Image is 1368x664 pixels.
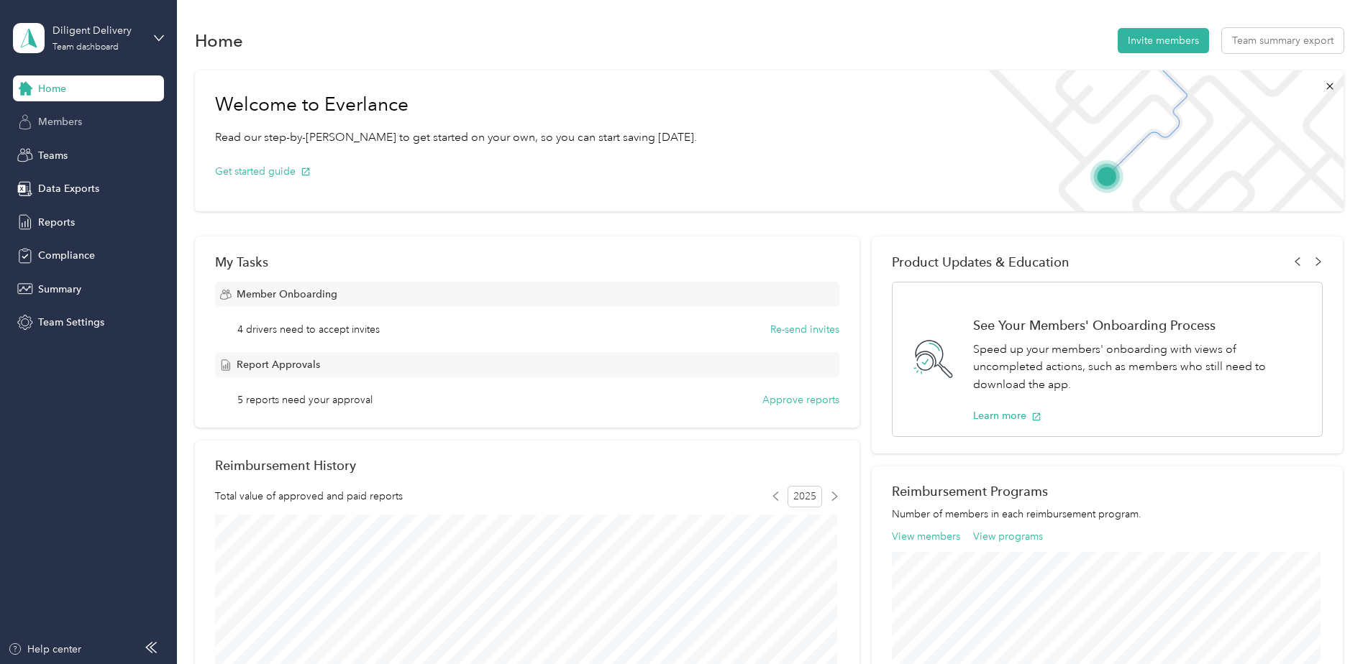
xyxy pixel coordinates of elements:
[892,529,960,544] button: View members
[973,408,1041,423] button: Learn more
[237,392,373,407] span: 5 reports need your approval
[53,23,142,38] div: Diligent Delivery
[215,164,311,179] button: Get started guide
[215,254,839,269] div: My Tasks
[38,81,66,96] span: Home
[770,322,839,337] button: Re-send invites
[892,507,1323,522] p: Number of members in each reimbursement program.
[237,357,320,372] span: Report Approvals
[38,114,82,129] span: Members
[762,392,839,407] button: Approve reports
[215,489,403,504] span: Total value of approved and paid reports
[788,486,822,507] span: 2025
[195,33,243,48] h1: Home
[1118,28,1209,53] button: Invite members
[237,322,380,337] span: 4 drivers need to accept invites
[973,529,1043,544] button: View programs
[38,248,95,263] span: Compliance
[38,215,75,230] span: Reports
[1222,28,1344,53] button: Team summary export
[38,282,81,297] span: Summary
[973,318,1307,333] h1: See Your Members' Onboarding Process
[973,341,1307,394] p: Speed up your members' onboarding with views of uncompleted actions, such as members who still ne...
[892,484,1323,499] h2: Reimbursement Programs
[974,70,1343,211] img: Welcome to everlance
[215,93,697,116] h1: Welcome to Everlance
[215,458,356,473] h2: Reimbursement History
[38,181,99,196] span: Data Exports
[1287,584,1368,664] iframe: Everlance-gr Chat Button Frame
[8,642,81,657] button: Help center
[38,315,104,330] span: Team Settings
[215,129,697,147] p: Read our step-by-[PERSON_NAME] to get started on your own, so you can start saving [DATE].
[237,287,337,302] span: Member Onboarding
[53,43,119,52] div: Team dashboard
[38,148,68,163] span: Teams
[892,254,1070,269] span: Product Updates & Education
